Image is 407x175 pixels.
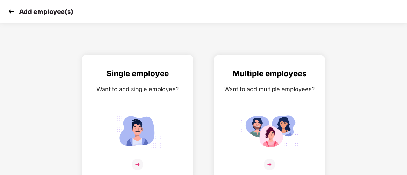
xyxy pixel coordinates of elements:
div: Want to add single employee? [89,84,187,94]
img: svg+xml;base64,PHN2ZyB4bWxucz0iaHR0cDovL3d3dy53My5vcmcvMjAwMC9zdmciIHdpZHRoPSIzMCIgaGVpZ2h0PSIzMC... [6,7,16,16]
img: svg+xml;base64,PHN2ZyB4bWxucz0iaHR0cDovL3d3dy53My5vcmcvMjAwMC9zdmciIGlkPSJTaW5nbGVfZW1wbG95ZWUiIH... [109,111,166,151]
img: svg+xml;base64,PHN2ZyB4bWxucz0iaHR0cDovL3d3dy53My5vcmcvMjAwMC9zdmciIGlkPSJNdWx0aXBsZV9lbXBsb3llZS... [241,111,298,151]
img: svg+xml;base64,PHN2ZyB4bWxucz0iaHR0cDovL3d3dy53My5vcmcvMjAwMC9zdmciIHdpZHRoPSIzNiIgaGVpZ2h0PSIzNi... [132,159,143,170]
div: Single employee [89,68,187,80]
p: Add employee(s) [19,8,73,16]
div: Want to add multiple employees? [220,84,318,94]
div: Multiple employees [220,68,318,80]
img: svg+xml;base64,PHN2ZyB4bWxucz0iaHR0cDovL3d3dy53My5vcmcvMjAwMC9zdmciIHdpZHRoPSIzNiIgaGVpZ2h0PSIzNi... [264,159,275,170]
